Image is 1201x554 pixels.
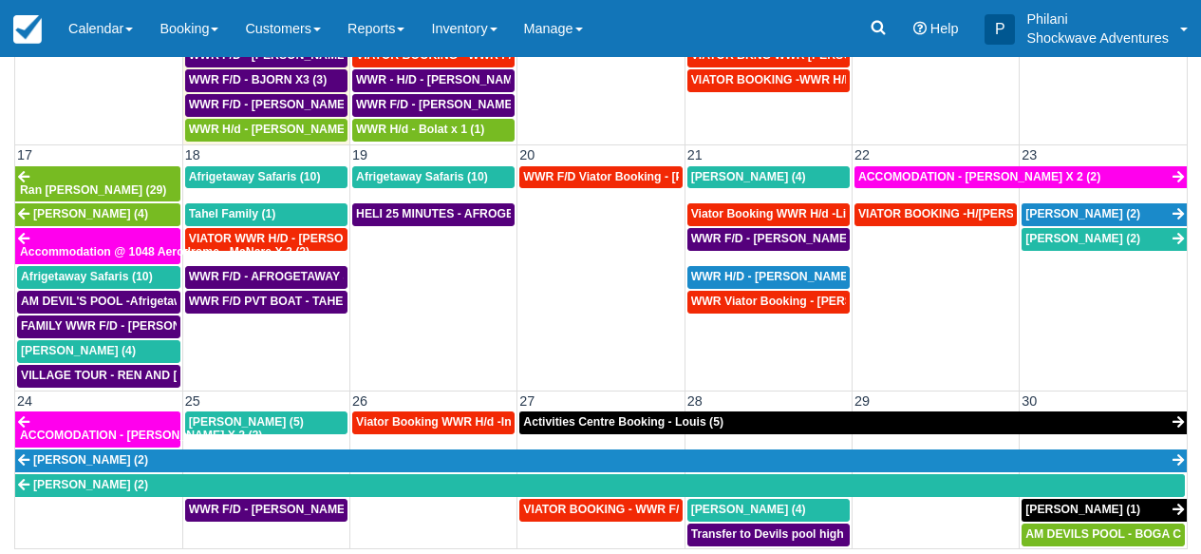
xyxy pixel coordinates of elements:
span: 30 [1020,393,1039,409]
span: [PERSON_NAME] (4) [21,344,136,357]
a: WWR F/D - [PERSON_NAME] X4 (4) [687,228,850,251]
span: 27 [517,393,536,409]
span: [PERSON_NAME] (4) [691,503,806,516]
span: AM DEVIL'S POOL -Afrigetaway Safaris X5 (5) [21,295,272,308]
a: VIATOR BOOKING -WWR H/D - [PERSON_NAME] X1 (1) [687,69,850,92]
a: WWR H/D - [PERSON_NAME] X 1 (1) [687,266,850,289]
span: WWR F/D Viator Booking - [PERSON_NAME] X1 (1) [523,170,803,183]
span: WWR H/D - [PERSON_NAME] X 1 (1) [691,270,891,283]
a: Afrigetaway Safaris (10) [352,166,515,189]
div: P [985,14,1015,45]
a: VIATOR BOOKING - WWR F/[PERSON_NAME], [PERSON_NAME] 4 (4) [519,499,682,522]
span: Activities Centre Booking - Louis (5) [523,415,723,429]
a: VIATOR WWR H/D - [PERSON_NAME] 3 (3) [185,228,347,251]
a: Activities Centre Booking - Louis (5) [519,411,1187,434]
a: WWR F/D Viator Booking - [PERSON_NAME] X1 (1) [519,166,682,189]
a: ACCOMODATION - [PERSON_NAME] X 2 (2) [854,166,1187,189]
a: [PERSON_NAME] (4) [17,340,180,363]
a: WWR H/d - Bolat x 1 (1) [352,119,515,142]
span: [PERSON_NAME] (2) [1025,232,1140,245]
span: 23 [1020,147,1039,162]
span: Ran [PERSON_NAME] (29) [20,183,166,197]
span: VILLAGE TOUR - REN AND [PERSON_NAME] X4 (4) [21,369,306,382]
a: Ran [PERSON_NAME] (29) [15,166,180,202]
a: WWR F/D - [PERSON_NAME] X3 (3) [352,94,515,117]
span: Viator Booking WWR H/d -Inchbald [PERSON_NAME] X 4 (4) [356,415,687,429]
span: 21 [685,147,704,162]
img: checkfront-main-nav-mini-logo.png [13,15,42,44]
span: [PERSON_NAME] (4) [33,207,148,220]
span: 29 [853,393,872,409]
span: WWR F/D - [PERSON_NAME] X 2 (2) [189,98,387,111]
span: [PERSON_NAME] (2) [33,478,148,491]
span: 24 [15,393,34,409]
span: VIATOR BOOKING - WWR F/[PERSON_NAME], [PERSON_NAME] 4 (4) [523,503,908,516]
span: WWR H/d - [PERSON_NAME] X 2 (2) [189,123,387,136]
a: [PERSON_NAME] (1) [1022,499,1187,522]
span: HELI 25 MINUTES - AFROGETAWAY SAFARIS X5 (5) [356,207,641,220]
a: VIATOR BOOKING -H/[PERSON_NAME] X 4 (4) [854,203,1017,226]
span: 18 [183,147,202,162]
span: 17 [15,147,34,162]
span: WWR F/D - [PERSON_NAME] X4 (4) [691,232,886,245]
a: [PERSON_NAME] (2) [1022,203,1187,226]
span: WWR Viator Booking - [PERSON_NAME] X1 (1) [691,295,949,308]
p: Philani [1026,10,1169,29]
span: FAMILY WWR F/D - [PERSON_NAME] X4 (4) [21,319,260,333]
span: Afrigetaway Safaris (10) [21,270,153,283]
a: WWR F/D - AFROGETAWAY SAFARIS X5 (5) [185,266,347,289]
span: VIATOR BOOKING -H/[PERSON_NAME] X 4 (4) [858,207,1114,220]
a: WWR H/d - [PERSON_NAME] X 2 (2) [185,119,347,142]
a: Afrigetaway Safaris (10) [185,166,347,189]
span: Afrigetaway Safaris (10) [189,170,321,183]
span: 25 [183,393,202,409]
span: WWR F/D PVT BOAT - TAHEL FAMILY (1) [189,295,412,308]
a: [PERSON_NAME] (5) [185,411,347,434]
a: Afrigetaway Safaris (10) [17,266,180,289]
a: Viator Booking WWR H/d -Inchbald [PERSON_NAME] X 4 (4) [352,411,515,434]
span: VIATOR BOOKING -WWR H/D - [PERSON_NAME] X1 (1) [691,73,996,86]
a: WWR Viator Booking - [PERSON_NAME] X1 (1) [687,291,850,314]
a: [PERSON_NAME] (4) [687,166,850,189]
a: WWR F/D - BJORN X3 (3) [185,69,347,92]
span: [PERSON_NAME] (4) [691,170,806,183]
span: [PERSON_NAME] (1) [1025,503,1140,516]
span: Viator Booking WWR H/d -Li, Jiahao X 2 (2) [691,207,928,220]
span: ACCOMODATION - [PERSON_NAME] X 2 (2) [20,429,262,442]
span: WWR F/D - [PERSON_NAME] (5) [189,503,366,516]
a: HELI 25 MINUTES - AFROGETAWAY SAFARIS X5 (5) [352,203,515,226]
span: Help [930,21,959,36]
span: [PERSON_NAME] (2) [1025,207,1140,220]
span: WWR - H/D - [PERSON_NAME] X5 (5) [356,73,559,86]
span: WWR F/D - BJORN X3 (3) [189,73,327,86]
a: WWR - H/D - [PERSON_NAME] X5 (5) [352,69,515,92]
span: VIATOR WWR H/D - [PERSON_NAME] 3 (3) [189,232,423,245]
a: [PERSON_NAME] (4) [15,203,180,226]
span: Afrigetaway Safaris (10) [356,170,488,183]
a: WWR F/D PVT BOAT - TAHEL FAMILY (1) [185,291,347,314]
span: 26 [350,393,369,409]
span: 19 [350,147,369,162]
span: WWR F/D - AFROGETAWAY SAFARIS X5 (5) [189,270,428,283]
a: [PERSON_NAME] (2) [15,474,1185,497]
span: 22 [853,147,872,162]
a: [PERSON_NAME] (2) [1022,228,1187,251]
a: Transfer to Devils pool high tea- [PERSON_NAME] X4 (4) [687,524,850,546]
p: Shockwave Adventures [1026,29,1169,48]
a: ACCOMODATION - [PERSON_NAME] X 2 (2) [15,411,180,448]
a: AM DEVIL'S POOL -Afrigetaway Safaris X5 (5) [17,291,180,314]
i: Help [913,22,927,35]
span: Tahel Family (1) [189,207,276,220]
a: VILLAGE TOUR - REN AND [PERSON_NAME] X4 (4) [17,365,180,388]
span: ACCOMODATION - [PERSON_NAME] X 2 (2) [858,170,1100,183]
a: Tahel Family (1) [185,203,347,226]
a: Accommodation @ 1048 Aerodrome - MaNare X 2 (2) [15,228,180,264]
a: WWR F/D - [PERSON_NAME] X 2 (2) [185,94,347,117]
a: [PERSON_NAME] (4) [687,499,850,522]
a: Viator Booking WWR H/d -Li, Jiahao X 2 (2) [687,203,850,226]
span: Accommodation @ 1048 Aerodrome - MaNare X 2 (2) [20,245,310,258]
span: [PERSON_NAME] (5) [189,415,304,429]
a: FAMILY WWR F/D - [PERSON_NAME] X4 (4) [17,315,180,338]
a: AM DEVILS POOL - BOGA CHITE X 1 (1) [1022,524,1185,546]
span: 28 [685,393,704,409]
